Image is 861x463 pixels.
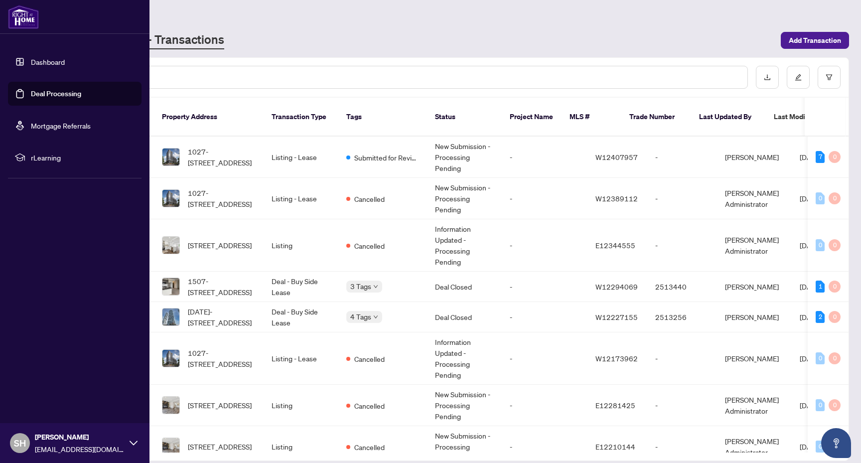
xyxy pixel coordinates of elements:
[354,193,385,204] span: Cancelled
[829,192,841,204] div: 0
[502,272,587,302] td: -
[595,282,638,291] span: W12294069
[691,98,766,137] th: Last Updated By
[816,281,825,293] div: 1
[647,385,717,426] td: -
[35,444,125,455] span: [EMAIL_ADDRESS][DOMAIN_NAME]
[595,194,638,203] span: W12389112
[8,5,39,29] img: logo
[717,272,792,302] td: [PERSON_NAME]
[502,385,587,426] td: -
[350,281,371,292] span: 3 Tags
[800,194,822,203] span: [DATE]
[595,442,635,451] span: E12210144
[188,306,256,328] span: [DATE]-[STREET_ADDRESS]
[162,438,179,455] img: thumbnail-img
[154,98,264,137] th: Property Address
[821,428,851,458] button: Open asap
[162,397,179,414] img: thumbnail-img
[264,332,338,385] td: Listing - Lease
[427,98,502,137] th: Status
[595,241,635,250] span: E12344555
[717,178,792,219] td: [PERSON_NAME] Administrator
[264,137,338,178] td: Listing - Lease
[717,137,792,178] td: [PERSON_NAME]
[188,347,256,369] span: 1027-[STREET_ADDRESS]
[800,282,822,291] span: [DATE]
[818,66,841,89] button: filter
[188,187,256,209] span: 1027-[STREET_ADDRESS]
[502,302,587,332] td: -
[373,284,378,289] span: down
[502,178,587,219] td: -
[717,302,792,332] td: [PERSON_NAME]
[427,178,502,219] td: New Submission - Processing Pending
[826,74,833,81] span: filter
[264,98,338,137] th: Transaction Type
[789,32,841,48] span: Add Transaction
[427,385,502,426] td: New Submission - Processing Pending
[595,401,635,410] span: E12281425
[764,74,771,81] span: download
[162,149,179,165] img: thumbnail-img
[816,151,825,163] div: 7
[816,352,825,364] div: 0
[717,219,792,272] td: [PERSON_NAME] Administrator
[427,272,502,302] td: Deal Closed
[162,190,179,207] img: thumbnail-img
[162,278,179,295] img: thumbnail-img
[502,137,587,178] td: -
[829,352,841,364] div: 0
[766,98,856,137] th: Last Modified Date
[264,178,338,219] td: Listing - Lease
[717,332,792,385] td: [PERSON_NAME]
[595,312,638,321] span: W12227155
[595,153,638,161] span: W12407957
[162,350,179,367] img: thumbnail-img
[800,354,822,363] span: [DATE]
[427,219,502,272] td: Information Updated - Processing Pending
[800,401,822,410] span: [DATE]
[31,152,135,163] span: rLearning
[502,219,587,272] td: -
[427,302,502,332] td: Deal Closed
[787,66,810,89] button: edit
[816,399,825,411] div: 0
[774,111,835,122] span: Last Modified Date
[562,98,621,137] th: MLS #
[350,311,371,322] span: 4 Tags
[354,240,385,251] span: Cancelled
[264,385,338,426] td: Listing
[829,281,841,293] div: 0
[31,57,65,66] a: Dashboard
[264,302,338,332] td: Deal - Buy Side Lease
[14,436,26,450] span: SH
[354,400,385,411] span: Cancelled
[829,239,841,251] div: 0
[35,432,125,443] span: [PERSON_NAME]
[31,121,91,130] a: Mortgage Referrals
[647,137,717,178] td: -
[427,332,502,385] td: Information Updated - Processing Pending
[188,240,252,251] span: [STREET_ADDRESS]
[647,178,717,219] td: -
[264,219,338,272] td: Listing
[338,98,427,137] th: Tags
[800,153,822,161] span: [DATE]
[595,354,638,363] span: W12173962
[188,276,256,298] span: 1507-[STREET_ADDRESS]
[188,146,256,168] span: 1027-[STREET_ADDRESS]
[829,399,841,411] div: 0
[795,74,802,81] span: edit
[427,137,502,178] td: New Submission - Processing Pending
[621,98,691,137] th: Trade Number
[162,309,179,325] img: thumbnail-img
[647,219,717,272] td: -
[264,272,338,302] td: Deal - Buy Side Lease
[354,442,385,453] span: Cancelled
[816,311,825,323] div: 2
[800,312,822,321] span: [DATE]
[816,441,825,453] div: 0
[188,441,252,452] span: [STREET_ADDRESS]
[188,400,252,411] span: [STREET_ADDRESS]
